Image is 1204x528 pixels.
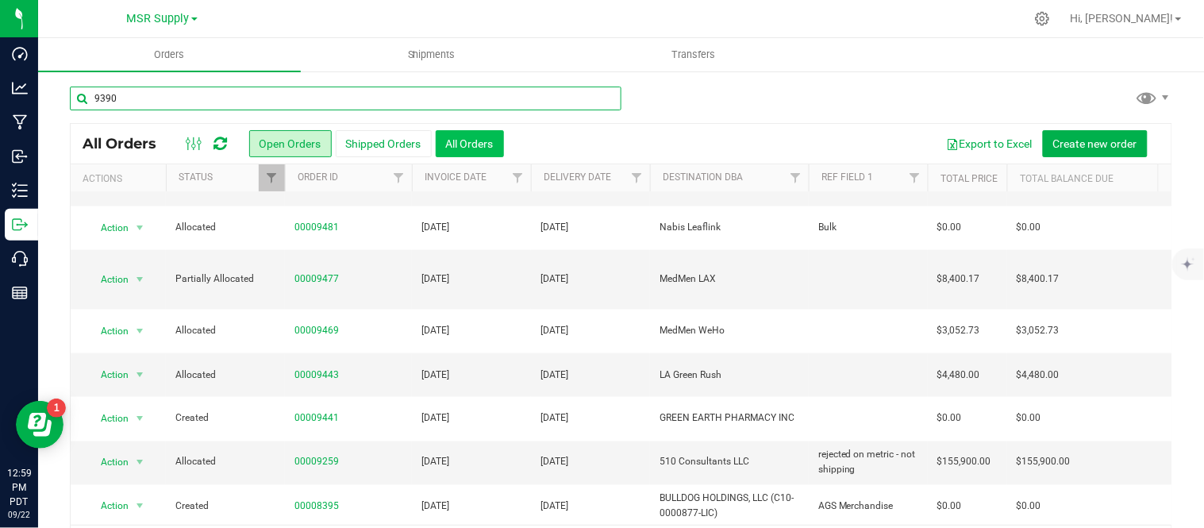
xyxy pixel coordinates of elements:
[660,272,799,287] span: MedMen LAX
[1053,137,1137,150] span: Create new order
[421,272,449,287] span: [DATE]
[130,408,150,430] span: select
[87,268,129,291] span: Action
[130,452,150,474] span: select
[941,173,998,184] a: Total Price
[87,452,129,474] span: Action
[16,401,63,449] iframe: Resource center
[540,411,568,426] span: [DATE]
[179,172,213,183] a: Status
[540,455,568,470] span: [DATE]
[336,130,432,157] button: Shipped Orders
[12,148,28,164] inline-svg: Inbound
[294,323,339,338] a: 00009469
[130,495,150,518] span: select
[294,272,339,287] a: 00009477
[436,130,504,157] button: All Orders
[175,272,275,287] span: Partially Allocated
[12,217,28,233] inline-svg: Outbound
[937,411,962,426] span: $0.00
[818,448,918,478] span: rejected on metric - not shipping
[937,499,962,515] span: $0.00
[1043,130,1148,157] button: Create new order
[83,135,172,152] span: All Orders
[294,220,339,235] a: 00009481
[663,172,743,183] a: Destination DBA
[421,499,449,515] span: [DATE]
[540,368,568,383] span: [DATE]
[87,495,129,518] span: Action
[127,12,190,25] span: MSR Supply
[421,411,449,426] span: [DATE]
[1017,499,1041,515] span: $0.00
[421,368,449,383] span: [DATE]
[12,80,28,96] inline-svg: Analytics
[660,455,799,470] span: 510 Consultants LLC
[540,499,568,515] span: [DATE]
[937,220,962,235] span: $0.00
[130,268,150,291] span: select
[1017,220,1041,235] span: $0.00
[1071,12,1174,25] span: Hi, [PERSON_NAME]!
[83,173,160,184] div: Actions
[421,220,449,235] span: [DATE]
[563,38,825,71] a: Transfers
[294,499,339,515] a: 00008395
[540,220,568,235] span: [DATE]
[1017,272,1060,287] span: $8,400.17
[87,217,129,239] span: Action
[544,172,611,183] a: Delivery Date
[818,220,837,235] span: Bulk
[660,323,799,338] span: MedMen WeHo
[175,499,275,515] span: Created
[12,114,28,130] inline-svg: Manufacturing
[660,368,799,383] span: LA Green Rush
[12,183,28,198] inline-svg: Inventory
[902,164,928,191] a: Filter
[818,499,894,515] span: AGS Merchandise
[783,164,809,191] a: Filter
[249,130,332,157] button: Open Orders
[386,164,412,191] a: Filter
[259,164,285,191] a: Filter
[421,323,449,338] span: [DATE]
[133,48,206,62] span: Orders
[47,399,66,418] iframe: Resource center unread badge
[130,217,150,239] span: select
[175,220,275,235] span: Allocated
[70,87,621,110] input: Search Order ID, Destination, Customer PO...
[540,272,568,287] span: [DATE]
[1033,11,1052,26] div: Manage settings
[12,46,28,62] inline-svg: Dashboard
[937,323,980,338] span: $3,052.73
[175,368,275,383] span: Allocated
[421,455,449,470] span: [DATE]
[937,272,980,287] span: $8,400.17
[298,172,338,183] a: Order ID
[294,411,339,426] a: 00009441
[540,323,568,338] span: [DATE]
[294,455,339,470] a: 00009259
[175,323,275,338] span: Allocated
[87,364,129,386] span: Action
[660,411,799,426] span: GREEN EARTH PHARMACY INC
[12,285,28,301] inline-svg: Reports
[130,364,150,386] span: select
[175,455,275,470] span: Allocated
[87,408,129,430] span: Action
[1017,323,1060,338] span: $3,052.73
[130,320,150,342] span: select
[937,368,980,383] span: $4,480.00
[624,164,650,191] a: Filter
[301,38,564,71] a: Shipments
[425,172,487,183] a: Invoice Date
[937,130,1043,157] button: Export to Excel
[7,466,31,509] p: 12:59 PM PDT
[294,368,339,383] a: 00009443
[821,172,873,183] a: Ref Field 1
[1017,411,1041,426] span: $0.00
[660,220,799,235] span: Nabis Leaflink
[7,509,31,521] p: 09/22
[505,164,531,191] a: Filter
